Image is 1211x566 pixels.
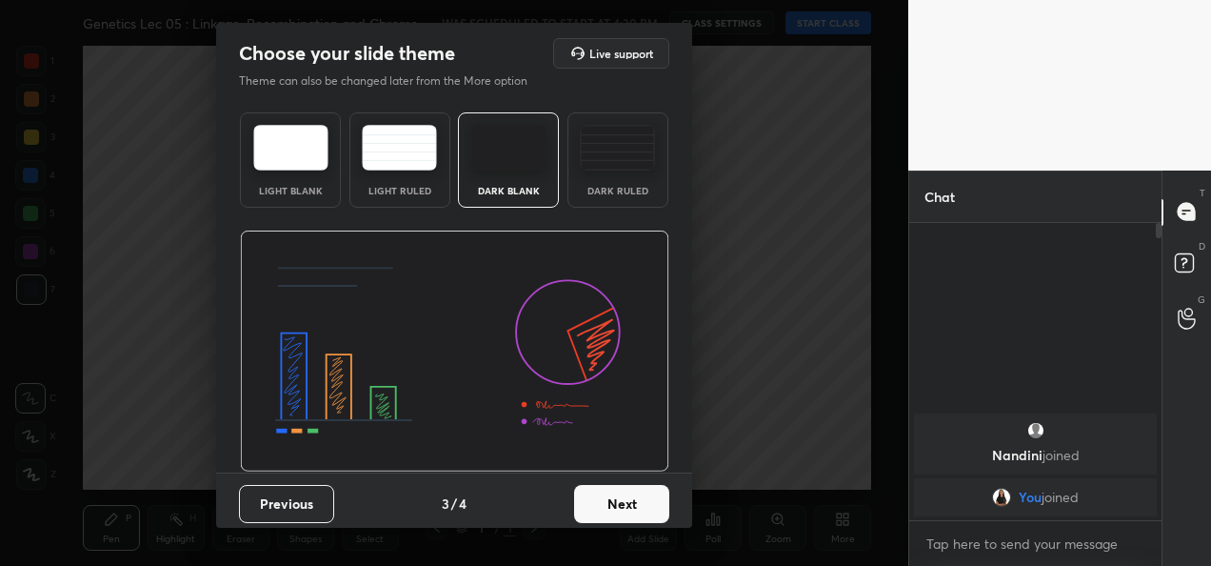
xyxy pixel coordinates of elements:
[1198,293,1205,307] p: G
[451,494,457,514] h4: /
[459,494,467,514] h4: 4
[239,485,334,523] button: Previous
[580,186,656,195] div: Dark Ruled
[240,231,669,473] img: darkThemeBanner.d06ce4a2.svg
[239,41,455,66] h2: Choose your slide theme
[1200,186,1205,200] p: T
[574,485,669,523] button: Next
[362,125,437,171] img: lightRuledTheme.5fabf969.svg
[239,72,547,90] p: Theme can also be changed later from the More option
[1199,239,1205,253] p: D
[442,494,449,514] h4: 3
[909,410,1161,520] div: grid
[362,186,438,195] div: Light Ruled
[925,448,1145,463] p: Nandini
[1026,421,1045,440] img: default.png
[253,125,328,171] img: lightTheme.e5ed3b09.svg
[589,48,653,59] h5: Live support
[1042,446,1080,464] span: joined
[992,488,1011,507] img: 31e0e67977fa4eb481ffbcafe7fbc2ad.jpg
[252,186,328,195] div: Light Blank
[909,172,970,222] p: Chat
[580,125,655,171] img: darkRuledTheme.de295e13.svg
[470,186,546,195] div: Dark Blank
[1019,490,1042,505] span: You
[471,125,546,171] img: darkTheme.f0cc69e5.svg
[1042,490,1079,505] span: joined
